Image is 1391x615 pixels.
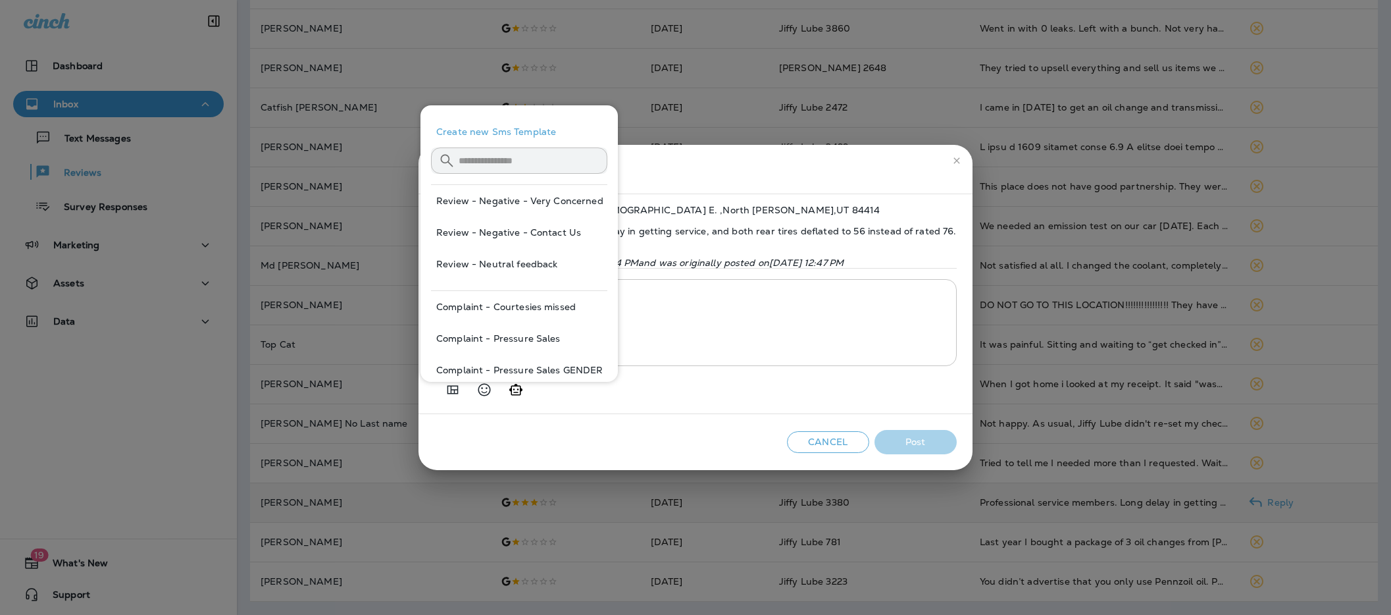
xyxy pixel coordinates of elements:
button: Create new Sms Template [431,116,607,147]
span: Jiffy Lube 3380 - 2381 [DEMOGRAPHIC_DATA] E. , North [PERSON_NAME] , UT 84414 [495,204,880,216]
p: This review was changed on [DATE] 12:54 PM [434,257,956,268]
button: Select an emoji [471,377,497,403]
button: Add in a premade template [440,377,466,403]
span: and was originally posted on [DATE] 12:47 PM [638,257,844,269]
button: Review - Neutral feedback [431,248,607,280]
button: Complaint - Courtesies missed [431,291,607,323]
span: Professional service members. Long delay in getting service, and both rear tires deflated to 56 i... [434,215,956,247]
button: Review - Negative - Contact Us [431,217,607,248]
button: Generate AI response [503,377,529,403]
button: Review - Negative - Very Concerned [431,185,607,217]
button: close [946,150,967,171]
button: Cancel [787,431,869,453]
button: Complaint - Pressure Sales GENDER [431,354,607,386]
button: Complaint - Pressure Sales [431,323,607,354]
